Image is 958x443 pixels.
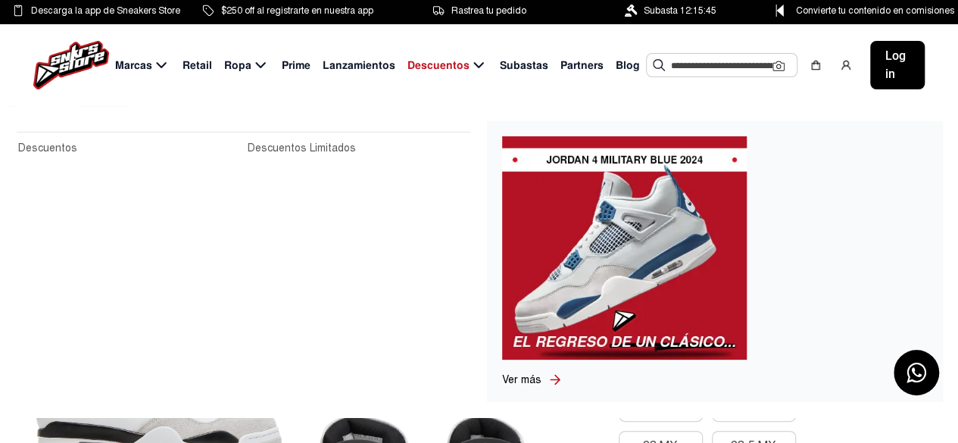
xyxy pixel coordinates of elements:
span: Log in [885,47,910,83]
a: Descuentos Limitados [248,140,468,157]
span: Descuentos [407,58,470,73]
span: Ver más [502,373,541,386]
span: Descarga la app de Sneakers Store [31,2,180,19]
span: Rastrea tu pedido [451,2,526,19]
span: Partners [560,58,604,73]
span: $250 off al registrarte en nuestra app [221,2,373,19]
a: Descuentos [18,140,239,157]
span: Subastas [500,58,548,73]
span: Ropa [224,58,251,73]
img: Cámara [772,60,785,72]
img: Buscar [653,59,665,71]
img: Control Point Icon [770,5,789,17]
span: Blog [616,58,640,73]
span: Lanzamientos [323,58,395,73]
span: Retail [183,58,212,73]
img: logo [33,41,109,89]
img: user [840,59,852,71]
span: Marcas [115,58,152,73]
a: Ver más [502,372,548,388]
span: Convierte tu contenido en comisiones [796,2,954,19]
img: shopping [810,59,822,71]
span: Subasta 12:15:45 [644,2,716,19]
span: Prime [282,58,310,73]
